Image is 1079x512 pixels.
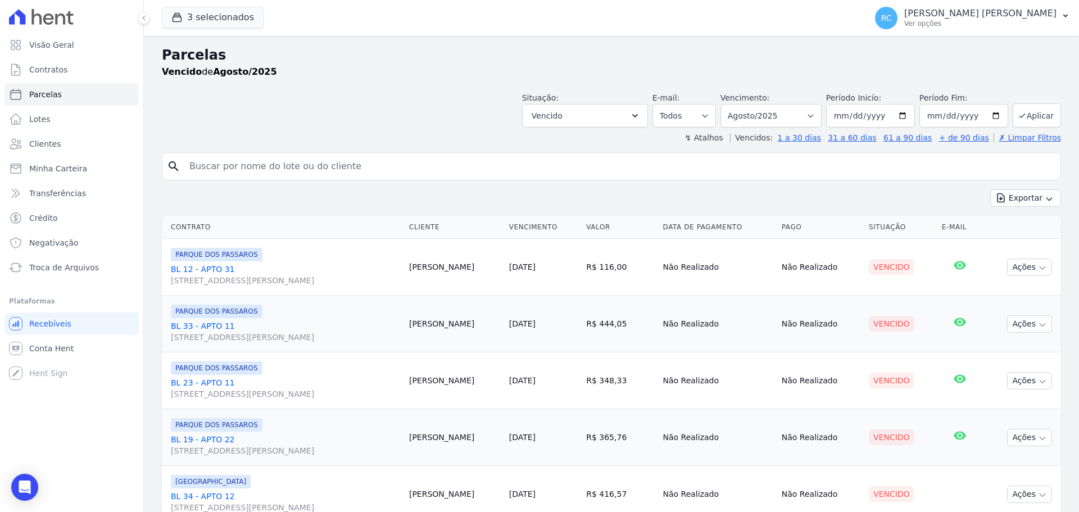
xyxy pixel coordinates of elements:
span: PARQUE DOS PASSAROS [171,248,262,261]
span: [STREET_ADDRESS][PERSON_NAME] [171,275,400,286]
th: Data de Pagamento [659,216,777,239]
strong: Agosto/2025 [213,66,276,77]
a: Transferências [4,182,139,205]
label: ↯ Atalhos [684,133,723,142]
label: Vencidos: [730,133,773,142]
i: search [167,160,180,173]
button: Ações [1007,372,1052,389]
a: [DATE] [509,376,536,385]
p: de [162,65,277,79]
td: Não Realizado [777,352,864,409]
label: Vencimento: [720,93,769,102]
span: [STREET_ADDRESS][PERSON_NAME] [171,332,400,343]
div: Vencido [869,486,914,502]
td: R$ 348,33 [582,352,658,409]
span: RC [881,14,892,22]
button: Aplicar [1013,103,1061,128]
a: Lotes [4,108,139,130]
a: 31 a 60 dias [828,133,876,142]
th: Situação [864,216,937,239]
div: Vencido [869,259,914,275]
span: PARQUE DOS PASSAROS [171,418,262,432]
label: Período Inicío: [826,93,881,102]
span: PARQUE DOS PASSAROS [171,305,262,318]
a: [DATE] [509,490,536,499]
a: BL 12 - APTO 31[STREET_ADDRESS][PERSON_NAME] [171,264,400,286]
span: Contratos [29,64,67,75]
span: [STREET_ADDRESS][PERSON_NAME] [171,445,400,456]
th: Pago [777,216,864,239]
label: Período Fim: [919,92,1008,104]
span: Minha Carteira [29,163,87,174]
a: Parcelas [4,83,139,106]
span: Lotes [29,114,51,125]
span: [GEOGRAPHIC_DATA] [171,475,251,488]
a: Clientes [4,133,139,155]
span: Conta Hent [29,343,74,354]
button: RC [PERSON_NAME] [PERSON_NAME] Ver opções [866,2,1079,34]
button: Vencido [522,104,648,128]
div: Vencido [869,373,914,388]
td: Não Realizado [659,239,777,296]
a: Minha Carteira [4,157,139,180]
a: BL 23 - APTO 11[STREET_ADDRESS][PERSON_NAME] [171,377,400,400]
button: Exportar [990,189,1061,207]
a: 61 a 90 dias [883,133,932,142]
span: Troca de Arquivos [29,262,99,273]
a: Conta Hent [4,337,139,360]
td: R$ 116,00 [582,239,658,296]
th: Cliente [405,216,505,239]
button: Ações [1007,486,1052,503]
strong: Vencido [162,66,202,77]
td: Não Realizado [777,239,864,296]
button: Ações [1007,315,1052,333]
td: [PERSON_NAME] [405,296,505,352]
th: Valor [582,216,658,239]
th: Vencimento [505,216,582,239]
td: Não Realizado [777,296,864,352]
th: E-mail [937,216,983,239]
a: Contratos [4,58,139,81]
button: Ações [1007,259,1052,276]
td: Não Realizado [659,296,777,352]
label: Situação: [522,93,559,102]
span: [STREET_ADDRESS][PERSON_NAME] [171,388,400,400]
td: [PERSON_NAME] [405,409,505,466]
th: Contrato [162,216,405,239]
a: BL 33 - APTO 11[STREET_ADDRESS][PERSON_NAME] [171,320,400,343]
div: Vencido [869,429,914,445]
span: Crédito [29,212,58,224]
input: Buscar por nome do lote ou do cliente [183,155,1056,178]
td: R$ 444,05 [582,296,658,352]
a: BL 19 - APTO 22[STREET_ADDRESS][PERSON_NAME] [171,434,400,456]
a: ✗ Limpar Filtros [994,133,1061,142]
div: Open Intercom Messenger [11,474,38,501]
span: Transferências [29,188,86,199]
td: Não Realizado [659,409,777,466]
a: [DATE] [509,433,536,442]
td: R$ 365,76 [582,409,658,466]
a: + de 90 dias [939,133,989,142]
button: 3 selecionados [162,7,264,28]
a: [DATE] [509,319,536,328]
span: Recebíveis [29,318,71,329]
a: Recebíveis [4,312,139,335]
a: Crédito [4,207,139,229]
td: Não Realizado [659,352,777,409]
span: Parcelas [29,89,62,100]
a: 1 a 30 dias [778,133,821,142]
span: Visão Geral [29,39,74,51]
button: Ações [1007,429,1052,446]
label: E-mail: [652,93,680,102]
span: PARQUE DOS PASSAROS [171,361,262,375]
a: Negativação [4,232,139,254]
td: Não Realizado [777,409,864,466]
span: Negativação [29,237,79,248]
div: Plataformas [9,294,134,308]
td: [PERSON_NAME] [405,239,505,296]
h2: Parcelas [162,45,1061,65]
a: Visão Geral [4,34,139,56]
div: Vencido [869,316,914,332]
p: Ver opções [904,19,1057,28]
a: [DATE] [509,262,536,271]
